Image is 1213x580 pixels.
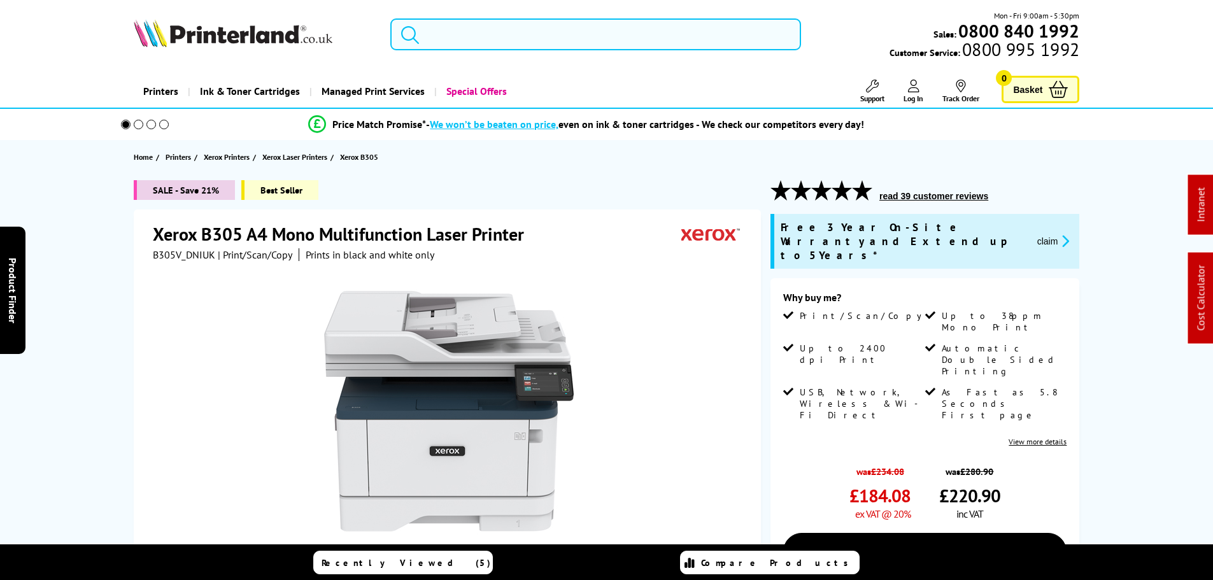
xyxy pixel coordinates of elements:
[701,557,855,569] span: Compare Products
[890,43,1079,59] span: Customer Service:
[904,94,923,103] span: Log In
[939,459,1000,477] span: was
[1033,234,1074,248] button: promo-description
[783,533,1067,570] a: Add to Basket
[876,190,992,202] button: read 39 customer reviews
[860,80,884,103] a: Support
[306,248,434,261] i: Prints in black and white only
[956,507,983,520] span: inc VAT
[680,551,860,574] a: Compare Products
[200,75,300,108] span: Ink & Toner Cartridges
[939,484,1000,507] span: £220.90
[800,343,922,365] span: Up to 2400 dpi Print
[134,19,332,47] img: Printerland Logo
[942,310,1064,333] span: Up to 38ppm Mono Print
[313,551,493,574] a: Recently Viewed (5)
[322,557,491,569] span: Recently Viewed (5)
[166,150,191,164] span: Printers
[104,113,1070,136] li: modal_Promise
[783,291,1067,310] div: Why buy me?
[134,75,188,108] a: Printers
[800,310,931,322] span: Print/Scan/Copy
[855,507,911,520] span: ex VAT @ 20%
[800,386,922,421] span: USB, Network, Wireless & Wi-Fi Direct
[241,180,318,200] span: Best Seller
[781,220,1027,262] span: Free 3 Year On-Site Warranty and Extend up to 5 Years*
[933,28,956,40] span: Sales:
[942,386,1064,421] span: As Fast as 5.8 Seconds First page
[994,10,1079,22] span: Mon - Fri 9:00am - 5:30pm
[849,459,911,477] span: was
[6,257,19,323] span: Product Finder
[681,222,740,246] img: Xerox
[166,150,194,164] a: Printers
[153,248,215,261] span: B305V_DNIUK
[340,152,378,162] span: Xerox B305
[332,118,426,131] span: Price Match Promise*
[204,150,250,164] span: Xerox Printers
[218,248,292,261] span: | Print/Scan/Copy
[430,118,558,131] span: We won’t be beaten on price,
[960,43,1079,55] span: 0800 995 1992
[996,70,1012,86] span: 0
[849,484,911,507] span: £184.08
[134,180,235,200] span: SALE - Save 21%
[960,465,993,477] strike: £280.90
[134,150,153,164] span: Home
[1009,437,1067,446] a: View more details
[262,150,330,164] a: Xerox Laser Printers
[1195,265,1207,331] a: Cost Calculator
[134,150,156,164] a: Home
[1013,81,1042,98] span: Basket
[426,118,864,131] div: - even on ink & toner cartridges - We check our competitors every day!
[1002,76,1079,103] a: Basket 0
[153,222,537,246] h1: Xerox B305 A4 Mono Multifunction Laser Printer
[942,343,1064,377] span: Automatic Double Sided Printing
[958,19,1079,43] b: 0800 840 1992
[871,465,904,477] strike: £234.08
[204,150,253,164] a: Xerox Printers
[434,75,516,108] a: Special Offers
[956,25,1079,37] a: 0800 840 1992
[324,286,574,536] img: Xerox B305
[942,80,979,103] a: Track Order
[904,80,923,103] a: Log In
[134,19,375,50] a: Printerland Logo
[309,75,434,108] a: Managed Print Services
[188,75,309,108] a: Ink & Toner Cartridges
[262,150,327,164] span: Xerox Laser Printers
[1195,188,1207,222] a: Intranet
[860,94,884,103] span: Support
